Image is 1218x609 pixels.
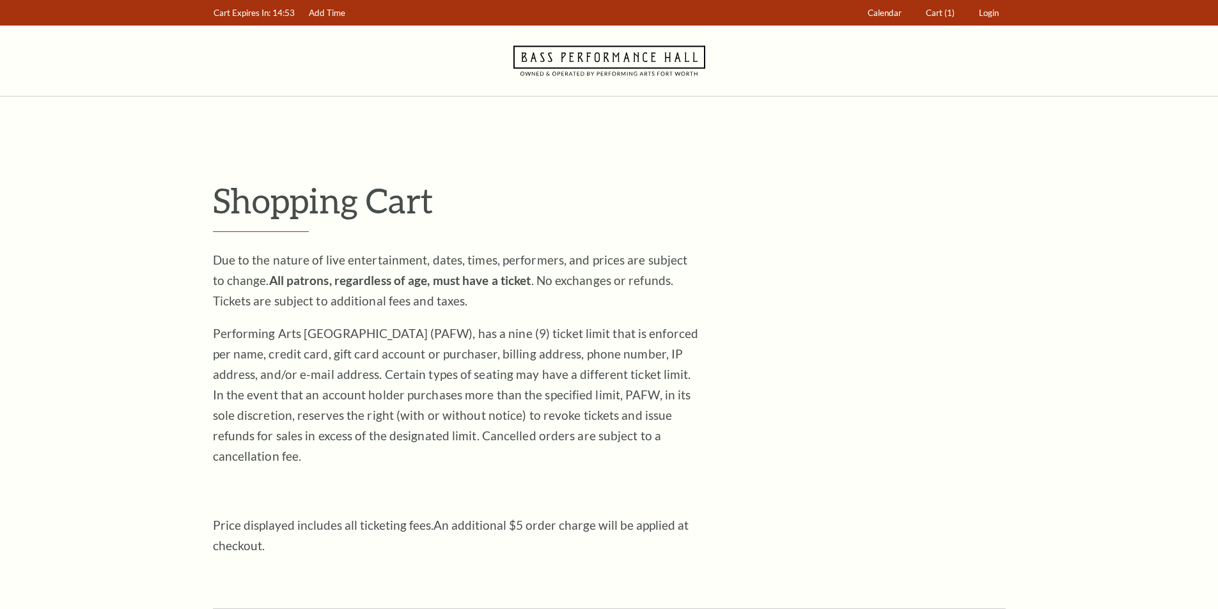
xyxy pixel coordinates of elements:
a: Calendar [861,1,907,26]
span: Cart Expires In: [214,8,270,18]
a: Login [972,1,1004,26]
p: Performing Arts [GEOGRAPHIC_DATA] (PAFW), has a nine (9) ticket limit that is enforced per name, ... [213,323,699,466]
p: Shopping Cart [213,180,1006,221]
span: 14:53 [272,8,295,18]
span: Cart [926,8,942,18]
span: Login [979,8,999,18]
span: An additional $5 order charge will be applied at checkout. [213,518,689,553]
span: Calendar [868,8,902,18]
a: Cart (1) [919,1,960,26]
strong: All patrons, regardless of age, must have a ticket [269,273,531,288]
span: (1) [944,8,955,18]
span: Due to the nature of live entertainment, dates, times, performers, and prices are subject to chan... [213,252,688,308]
p: Price displayed includes all ticketing fees. [213,515,699,556]
a: Add Time [302,1,351,26]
